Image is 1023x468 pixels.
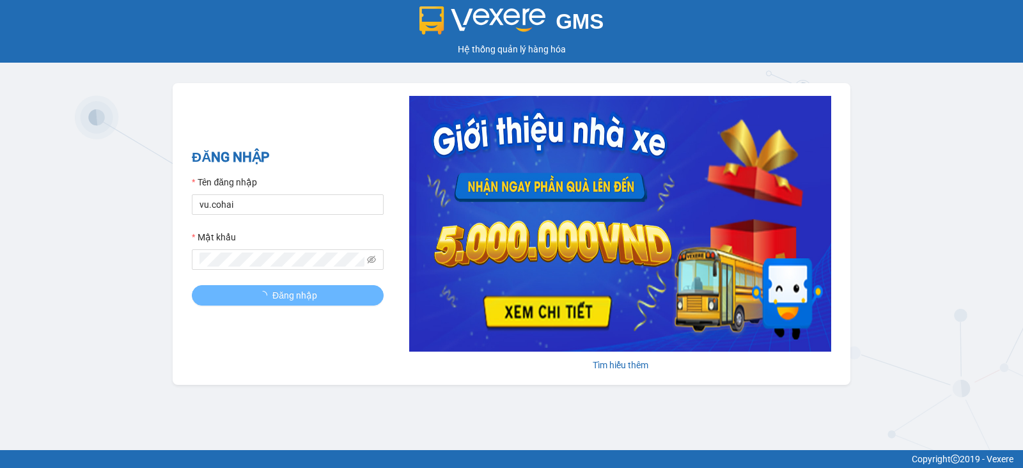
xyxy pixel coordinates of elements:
span: eye-invisible [367,255,376,264]
label: Tên đăng nhập [192,175,257,189]
div: Hệ thống quản lý hàng hóa [3,42,1020,56]
img: banner-0 [409,96,831,352]
div: Tìm hiểu thêm [409,358,831,372]
h2: ĐĂNG NHẬP [192,147,384,168]
span: Đăng nhập [272,288,317,302]
button: Đăng nhập [192,285,384,306]
input: Mật khẩu [199,253,364,267]
div: Copyright 2019 - Vexere [10,452,1013,466]
span: copyright [951,455,960,464]
img: logo 2 [419,6,546,35]
span: GMS [556,10,604,33]
span: loading [258,291,272,300]
a: GMS [419,19,604,29]
label: Mật khẩu [192,230,236,244]
input: Tên đăng nhập [192,194,384,215]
